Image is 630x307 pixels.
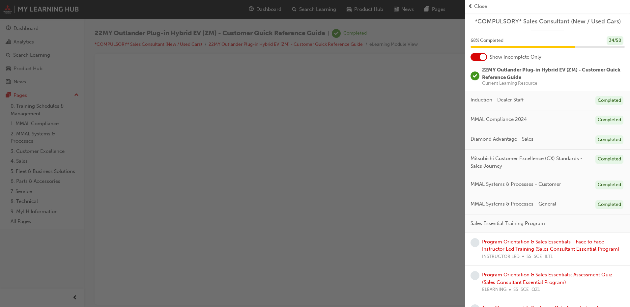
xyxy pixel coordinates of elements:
span: learningRecordVerb_COMPLETE-icon [471,71,479,80]
span: learningRecordVerb_NONE-icon [471,271,479,280]
span: prev-icon [468,3,473,10]
span: ELEARNING [482,286,506,293]
span: SS_SCE_QZ1 [513,286,540,293]
span: 68 % Completed [471,37,503,44]
span: Sales Essential Training Program [471,220,545,227]
div: Completed [595,181,623,189]
span: SS_SCE_ILT1 [527,253,553,261]
span: MMAL Compliance 2024 [471,116,527,123]
span: 22MY Outlander Plug-in Hybrid EV (ZM) - Customer Quick Reference Guide [482,67,620,80]
div: 34 / 50 [607,36,623,45]
div: Completed [595,116,623,125]
span: INSTRUCTOR LED [482,253,520,261]
span: Current Learning Resource [482,81,625,86]
span: MMAL Systems & Processes - General [471,200,556,208]
div: Completed [595,96,623,105]
span: learningRecordVerb_NONE-icon [471,238,479,247]
div: Completed [595,200,623,209]
div: Completed [595,155,623,164]
div: Completed [595,135,623,144]
a: Program Orientation & Sales Essentials: Assessment Quiz (Sales Consultant Essential Program) [482,272,613,285]
button: prev-iconClose [468,3,627,10]
a: Program Orientation & Sales Essentials - Face to Face Instructor Led Training (Sales Consultant E... [482,239,619,252]
a: *COMPULSORY* Sales Consultant (New / Used Cars) [471,18,625,25]
span: Show Incomplete Only [490,53,541,61]
span: Induction - Dealer Staff [471,96,524,104]
span: MMAL Systems & Processes - Customer [471,181,561,188]
span: Mitsubishi Customer Excellence (CX) Standards - Sales Journey [471,155,590,170]
span: Diamond Advantage - Sales [471,135,533,143]
span: Close [474,3,487,10]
